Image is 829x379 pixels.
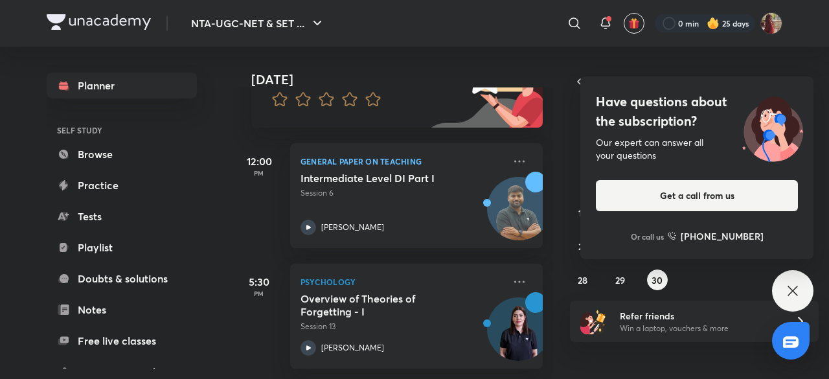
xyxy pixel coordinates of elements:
[321,222,384,233] p: [PERSON_NAME]
[47,141,197,167] a: Browse
[624,13,644,34] button: avatar
[652,274,663,286] abbr: September 30, 2025
[488,304,550,367] img: Avatar
[620,323,779,334] p: Win a laptop, vouchers & more
[233,274,285,290] h5: 5:30
[47,266,197,292] a: Doubts & solutions
[760,12,782,34] img: Srishti Sharma
[674,73,716,91] span: [DATE]
[620,309,779,323] h6: Refer friends
[301,154,504,169] p: General Paper on Teaching
[578,240,587,253] abbr: September 21, 2025
[596,180,798,211] button: Get a call from us
[233,169,285,177] p: PM
[233,290,285,297] p: PM
[183,10,333,36] button: NTA-UGC-NET & SET ...
[573,168,593,189] button: September 7, 2025
[609,270,630,290] button: September 29, 2025
[47,172,197,198] a: Practice
[647,270,668,290] button: September 30, 2025
[488,184,550,246] img: Avatar
[668,229,764,243] a: [PHONE_NUMBER]
[573,236,593,257] button: September 21, 2025
[47,119,197,141] h6: SELF STUDY
[233,154,285,169] h5: 12:00
[573,270,593,290] button: September 28, 2025
[596,92,798,131] h4: Have questions about the subscription?
[251,72,556,87] h4: [DATE]
[615,274,625,286] abbr: September 29, 2025
[588,73,801,91] button: [DATE]
[578,274,587,286] abbr: September 28, 2025
[301,321,504,332] p: Session 13
[301,274,504,290] p: Psychology
[47,14,151,33] a: Company Logo
[47,328,197,354] a: Free live classes
[631,231,664,242] p: Or call us
[47,203,197,229] a: Tests
[596,136,798,162] div: Our expert can answer all your questions
[47,297,197,323] a: Notes
[47,73,197,98] a: Planner
[573,202,593,223] button: September 14, 2025
[707,17,720,30] img: streak
[301,292,462,318] h5: Overview of Theories of Forgetting - I
[321,342,384,354] p: [PERSON_NAME]
[732,92,813,162] img: ttu_illustration_new.svg
[47,235,197,260] a: Playlist
[580,308,606,334] img: referral
[578,207,587,219] abbr: September 14, 2025
[628,17,640,29] img: avatar
[681,229,764,243] h6: [PHONE_NUMBER]
[301,187,504,199] p: Session 6
[301,172,462,185] h5: Intermediate Level DI Part I
[47,14,151,30] img: Company Logo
